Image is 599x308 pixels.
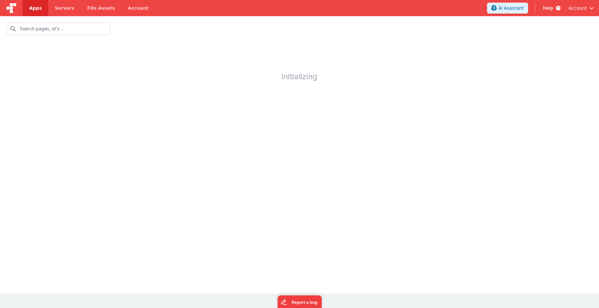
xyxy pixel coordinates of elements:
[568,5,594,11] button: Account
[543,5,553,11] span: Help
[498,5,524,11] span: AI Assistant
[55,5,74,11] span: Servers
[487,3,528,14] button: AI Assistant
[568,5,587,11] span: Account
[6,23,110,35] input: Search pages, id's ...
[87,5,115,11] span: File Assets
[29,5,42,11] span: Apps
